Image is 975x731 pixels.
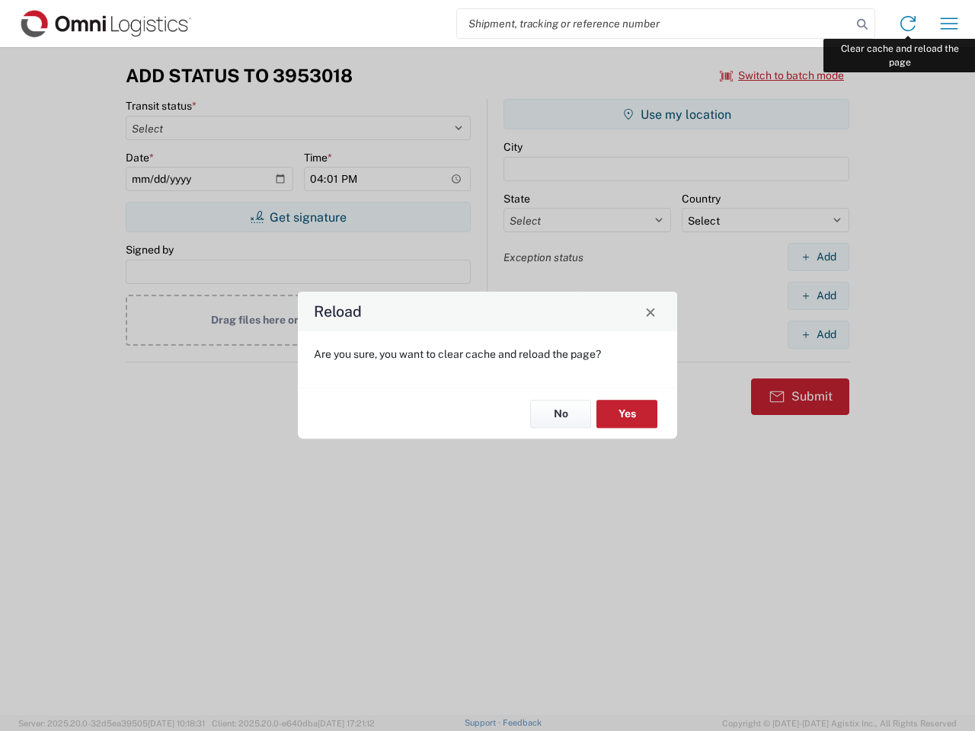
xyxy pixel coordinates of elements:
button: Yes [596,400,657,428]
button: No [530,400,591,428]
h4: Reload [314,301,362,323]
input: Shipment, tracking or reference number [457,9,852,38]
button: Close [640,301,661,322]
p: Are you sure, you want to clear cache and reload the page? [314,347,661,361]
